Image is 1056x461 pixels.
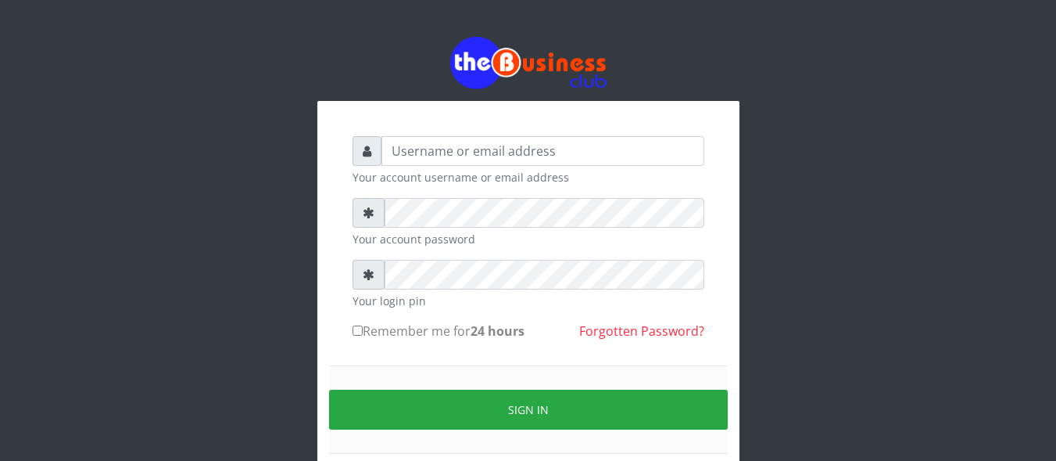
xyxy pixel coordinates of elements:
[471,322,524,340] b: 24 hours
[353,169,704,185] small: Your account username or email address
[353,231,704,247] small: Your account password
[579,322,704,340] a: Forgotten Password?
[381,136,704,166] input: Username or email address
[329,390,728,430] button: Sign in
[353,322,524,340] label: Remember me for
[353,326,363,336] input: Remember me for24 hours
[353,293,704,309] small: Your login pin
